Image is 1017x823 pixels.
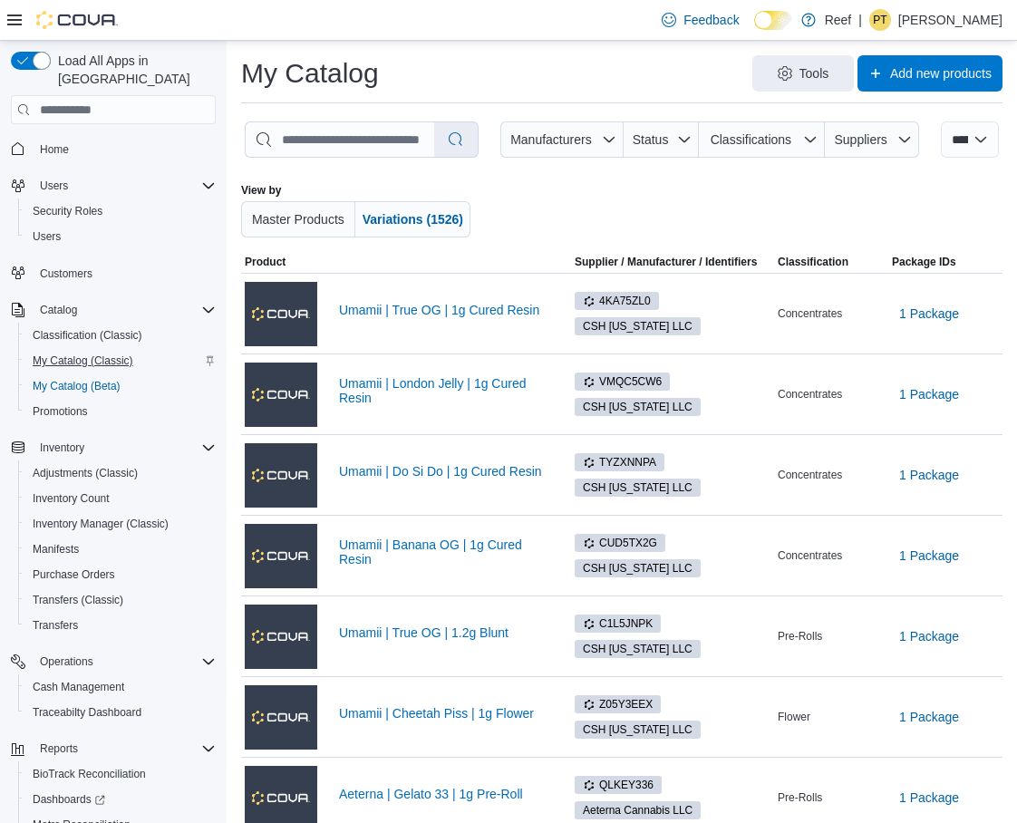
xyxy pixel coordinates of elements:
[25,763,216,785] span: BioTrack Reconciliation
[355,201,470,237] button: Variations (1526)
[18,323,223,348] button: Classification (Classic)
[583,721,693,738] span: CSH [US_STATE] LLC
[245,255,286,269] span: Product
[18,761,223,787] button: BioTrack Reconciliation
[241,55,379,92] h1: My Catalog
[774,545,888,566] div: Concentrates
[33,404,88,419] span: Promotions
[873,9,886,31] span: PT
[25,401,216,422] span: Promotions
[25,375,216,397] span: My Catalog (Beta)
[25,702,216,723] span: Traceabilty Dashboard
[583,399,693,415] span: CSH [US_STATE] LLC
[25,200,216,222] span: Security Roles
[33,680,124,694] span: Cash Management
[575,615,661,633] span: C1L5JNPK
[825,9,852,31] p: Reef
[583,641,693,657] span: CSH [US_STATE] LLC
[241,201,355,237] button: Master Products
[583,696,653,712] span: Z05Y3EEX
[583,615,653,632] span: C1L5JNPK
[892,699,966,735] button: 1 Package
[339,303,542,317] a: Umamii | True OG | 1g Cured Resin
[25,676,216,698] span: Cash Management
[890,64,992,82] span: Add new products
[40,303,77,317] span: Catalog
[25,462,145,484] a: Adjustments (Classic)
[245,363,317,426] img: Umamii | London Jelly | 1g Cured Resin
[583,777,654,793] span: QLKEY336
[575,695,661,713] span: Z05Y3EEX
[33,567,115,582] span: Purchase Orders
[25,462,216,484] span: Adjustments (Classic)
[575,373,670,391] span: VMQC5CW6
[583,802,693,818] span: Aeterna Cannabis LLC
[33,738,85,760] button: Reports
[583,454,656,470] span: TYZXNNPA
[799,64,829,82] span: Tools
[25,589,216,611] span: Transfers (Classic)
[18,537,223,562] button: Manifests
[25,513,176,535] a: Inventory Manager (Classic)
[33,175,216,197] span: Users
[33,262,216,285] span: Customers
[774,706,888,728] div: Flower
[774,464,888,486] div: Concentrates
[25,324,216,346] span: Classification (Classic)
[575,776,662,794] span: QLKEY336
[774,303,888,324] div: Concentrates
[898,9,1002,31] p: [PERSON_NAME]
[583,373,662,390] span: VMQC5CW6
[575,292,659,310] span: 4KA75ZL0
[825,121,919,158] button: Suppliers
[774,787,888,808] div: Pre-Rolls
[33,379,121,393] span: My Catalog (Beta)
[711,132,791,147] span: Classifications
[549,255,757,269] span: Supplier / Manufacturer / Identifiers
[25,789,112,810] a: Dashboards
[252,212,344,227] span: Master Products
[752,55,854,92] button: Tools
[4,649,223,674] button: Operations
[25,702,149,723] a: Traceabilty Dashboard
[4,260,223,286] button: Customers
[33,175,75,197] button: Users
[18,587,223,613] button: Transfers (Classic)
[25,200,110,222] a: Security Roles
[18,224,223,249] button: Users
[339,625,542,640] a: Umamii | True OG | 1.2g Blunt
[33,263,100,285] a: Customers
[18,674,223,700] button: Cash Management
[25,375,128,397] a: My Catalog (Beta)
[583,479,693,496] span: CSH [US_STATE] LLC
[754,30,755,31] span: Dark Mode
[583,535,657,551] span: CUD5TX2G
[774,625,888,647] div: Pre-Rolls
[25,350,140,372] a: My Catalog (Classic)
[25,789,216,810] span: Dashboards
[699,121,825,158] button: Classifications
[25,350,216,372] span: My Catalog (Classic)
[899,789,959,807] span: 1 Package
[25,676,131,698] a: Cash Management
[25,615,85,636] a: Transfers
[18,486,223,511] button: Inventory Count
[624,121,699,158] button: Status
[892,618,966,654] button: 1 Package
[40,741,78,756] span: Reports
[33,437,92,459] button: Inventory
[575,534,665,552] span: CUD5TX2G
[4,297,223,323] button: Catalog
[33,204,102,218] span: Security Roles
[33,593,123,607] span: Transfers (Classic)
[18,613,223,638] button: Transfers
[33,738,216,760] span: Reports
[245,282,317,345] img: Umamii | True OG | 1g Cured Resin
[33,491,110,506] span: Inventory Count
[899,305,959,323] span: 1 Package
[40,266,92,281] span: Customers
[33,792,105,807] span: Dashboards
[575,640,701,658] span: CSH Wyoming LLC
[858,9,862,31] p: |
[575,255,757,269] div: Supplier / Manufacturer / Identifiers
